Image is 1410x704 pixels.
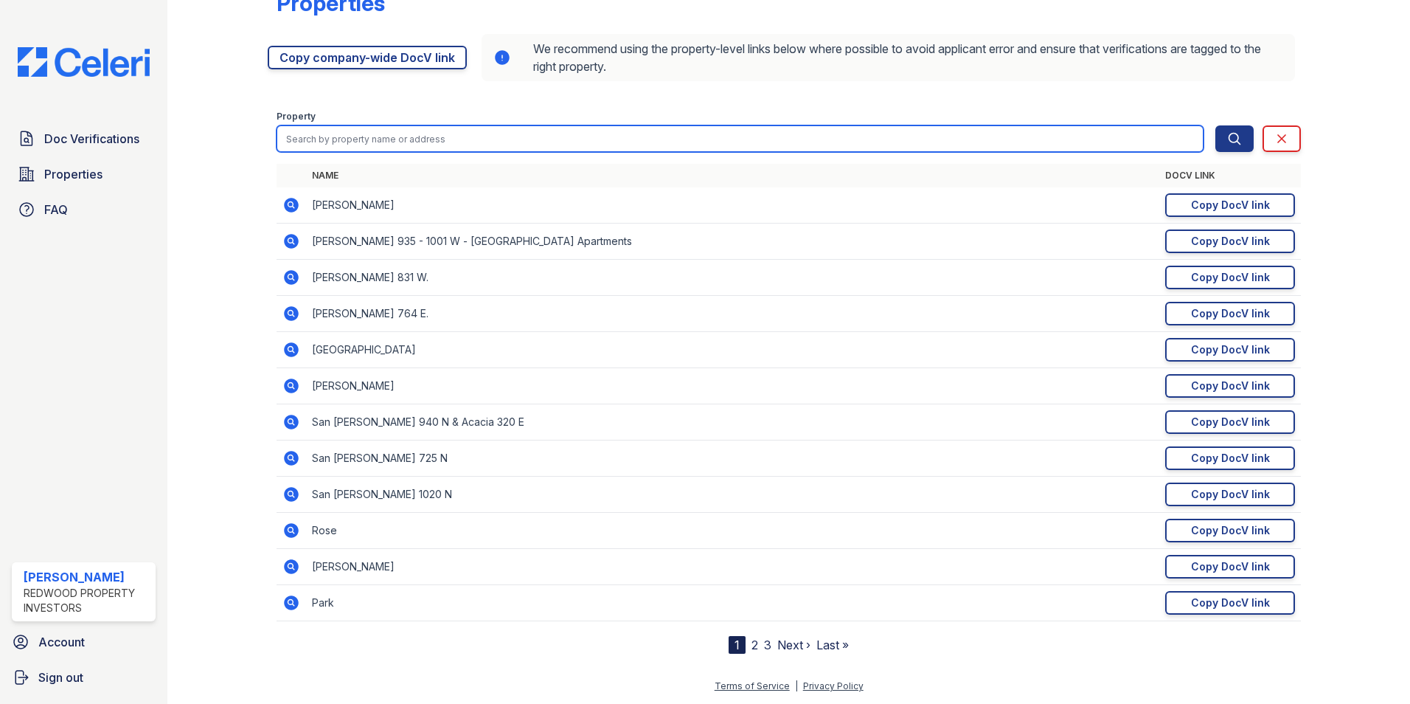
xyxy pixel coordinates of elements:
[1191,523,1270,538] div: Copy DocV link
[1165,519,1295,542] a: Copy DocV link
[12,195,156,224] a: FAQ
[1165,338,1295,362] a: Copy DocV link
[1165,266,1295,289] a: Copy DocV link
[12,124,156,153] a: Doc Verifications
[1165,302,1295,325] a: Copy DocV link
[764,638,771,652] a: 3
[1165,591,1295,615] a: Copy DocV link
[1165,410,1295,434] a: Copy DocV link
[1165,193,1295,217] a: Copy DocV link
[24,568,150,586] div: [PERSON_NAME]
[306,164,1159,187] th: Name
[38,633,85,651] span: Account
[6,47,162,77] img: CE_Logo_Blue-a8612792a0a2168367f1c8372b55b34899dd931a85d93a1a3d3e32e68fde9ad4.png
[306,441,1159,477] td: San [PERSON_NAME] 725 N
[6,627,162,657] a: Account
[12,159,156,189] a: Properties
[277,111,316,122] label: Property
[482,34,1295,81] div: We recommend using the property-level links below where possible to avoid applicant error and ens...
[1191,559,1270,574] div: Copy DocV link
[306,404,1159,441] td: San [PERSON_NAME] 940 N & Acacia 320 E
[1191,198,1270,213] div: Copy DocV link
[44,165,103,183] span: Properties
[306,549,1159,585] td: [PERSON_NAME]
[44,201,68,218] span: FAQ
[1191,596,1270,610] div: Copy DocV link
[1191,415,1270,429] div: Copy DocV link
[6,663,162,692] a: Sign out
[1191,234,1270,249] div: Copy DocV link
[1191,306,1270,321] div: Copy DocV link
[44,130,139,148] span: Doc Verifications
[1159,164,1301,187] th: DocV Link
[1191,451,1270,466] div: Copy DocV link
[1165,483,1295,506] a: Copy DocV link
[24,586,150,615] div: Redwood Property Investors
[751,638,758,652] a: 2
[306,585,1159,621] td: Park
[1165,374,1295,398] a: Copy DocV link
[306,260,1159,296] td: [PERSON_NAME] 831 W.
[306,332,1159,368] td: [GEOGRAPHIC_DATA]
[1191,270,1270,285] div: Copy DocV link
[277,125,1204,152] input: Search by property name or address
[306,296,1159,332] td: [PERSON_NAME] 764 E.
[715,680,790,691] a: Terms of Service
[795,680,798,691] div: |
[268,46,467,69] a: Copy company-wide DocV link
[1165,230,1295,253] a: Copy DocV link
[306,224,1159,260] td: [PERSON_NAME] 935 - 1001 W - [GEOGRAPHIC_DATA] Apartments
[306,368,1159,404] td: [PERSON_NAME]
[306,513,1159,549] td: Rose
[306,477,1159,513] td: San [PERSON_NAME] 1020 N
[1191,487,1270,502] div: Copy DocV link
[816,638,849,652] a: Last »
[1191,342,1270,357] div: Copy DocV link
[1165,555,1295,579] a: Copy DocV link
[306,187,1159,224] td: [PERSON_NAME]
[1165,446,1295,470] a: Copy DocV link
[777,638,810,652] a: Next ›
[803,680,864,691] a: Privacy Policy
[729,636,746,654] div: 1
[38,669,83,686] span: Sign out
[1191,379,1270,393] div: Copy DocV link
